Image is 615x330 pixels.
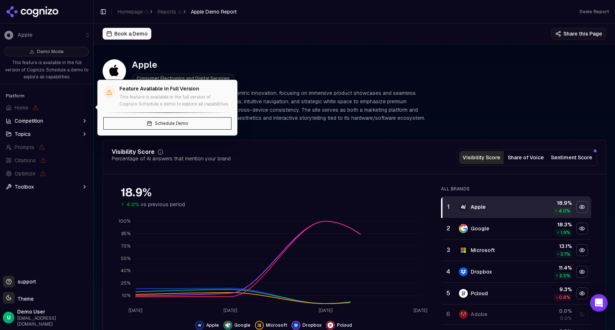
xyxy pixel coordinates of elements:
[326,321,352,330] button: Hide pcloud data
[559,208,570,214] span: 4.0 %
[15,183,34,190] span: Toolbox
[442,261,591,283] tr: 4dropboxDropbox11.4%2.5%Hide dropbox data
[15,170,36,177] span: Optimize
[576,223,588,234] button: Hide google data
[533,242,571,250] div: 13.1 %
[15,278,36,285] span: support
[576,266,588,278] button: Hide dropbox data
[126,201,139,208] span: 4.0%
[15,157,36,164] span: Citations
[266,322,287,328] span: Microsoft
[103,117,231,130] button: Schedule Demo
[471,290,488,297] div: Pcloud
[121,280,130,286] tspan: 25%
[445,224,452,233] div: 2
[223,321,251,330] button: Hide google data
[121,231,130,237] tspan: 85%
[504,151,548,164] button: Share of Voice
[17,315,90,327] span: [EMAIL_ADDRESS][DOMAIN_NAME]
[129,308,142,314] tspan: [DATE]
[112,149,155,155] div: Visibility Score
[103,28,151,40] button: Book a Demo
[256,322,262,328] img: microsoft
[3,90,90,102] div: Platform
[197,322,203,328] img: apple
[533,307,571,315] div: 0.0 %
[319,308,333,314] tspan: [DATE]
[15,104,28,111] span: Home
[533,199,571,207] div: 18.9 %
[195,321,219,330] button: Hide apple data
[548,151,595,164] button: Sentiment Score
[471,203,486,211] div: Apple
[255,321,287,330] button: Hide microsoft data
[459,267,468,276] img: dropbox
[459,151,504,164] button: Visibility Score
[121,243,130,249] tspan: 70%
[119,86,231,92] h4: Feature Available in Full Version
[121,186,426,199] div: 18.9%
[119,94,231,108] p: This feature is available in the full version of Cognizo. Schedule a demo to explore all capabili...
[590,294,608,312] div: Open Intercom Messenger
[560,230,570,236] span: 1.9 %
[223,308,237,314] tspan: [DATE]
[533,221,571,228] div: 18.3 %
[103,59,126,83] img: Apple
[445,246,452,255] div: 3
[445,203,452,211] div: 1
[158,8,182,15] span: Reports
[559,273,570,279] span: 2.5 %
[206,322,219,328] span: Apple
[576,288,588,299] button: Hide pcloud data
[576,201,588,213] button: Hide apple data
[560,315,572,321] span: 0.0%
[17,308,90,315] span: Demo User
[103,89,431,122] p: Apple's website exemplifies minimalist design and user-centric innovation, focusing on immersive ...
[3,128,90,140] button: Topics
[445,289,452,298] div: 5
[132,74,234,83] span: Consumer Electronics and Digital Services
[471,246,495,254] div: Microsoft
[327,322,333,328] img: pcloud
[445,267,452,276] div: 4
[292,321,322,330] button: Hide dropbox data
[141,201,185,208] span: vs previous period
[459,203,468,211] img: apple
[459,310,468,319] img: adobe
[155,120,188,126] span: Schedule Demo
[4,59,89,81] p: This feature is available in the full version of Cognizo. Schedule a demo to explore all capabili...
[118,8,237,15] nav: breadcrumb
[445,310,452,319] div: 6
[122,293,130,299] tspan: 10%
[132,59,234,71] div: Apple
[337,322,352,328] span: Pcloud
[442,196,591,218] tr: 1appleApple18.9%4.0%Hide apple data
[471,311,488,318] div: Adobe
[442,283,591,304] tr: 5pcloudPcloud9.3%0.6%Hide pcloud data
[15,296,34,302] span: Theme
[471,268,492,275] div: Dropbox
[533,286,571,293] div: 9.3 %
[441,186,591,192] div: All Brands
[37,49,64,55] span: Demo Mode
[303,322,322,328] span: Dropbox
[442,304,591,325] tr: 6adobeAdobe0.0%0.0%Show adobe data
[3,181,90,193] button: Toolbox
[551,28,606,40] button: Share this Page
[191,8,237,15] span: Apple Demo Report
[121,256,130,262] tspan: 55%
[414,308,427,314] tspan: [DATE]
[121,268,130,274] tspan: 40%
[234,322,251,328] span: Google
[576,308,588,320] button: Show adobe data
[15,144,34,151] span: Prompts
[459,224,468,233] img: google
[225,322,231,328] img: google
[442,240,591,261] tr: 3microsoftMicrosoft13.1%3.7%Hide microsoft data
[533,264,571,271] div: 11.4 %
[293,322,299,328] img: dropbox
[15,130,31,138] span: Topics
[3,115,90,127] button: Competition
[118,8,149,15] span: Homepage
[560,251,570,257] span: 3.7 %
